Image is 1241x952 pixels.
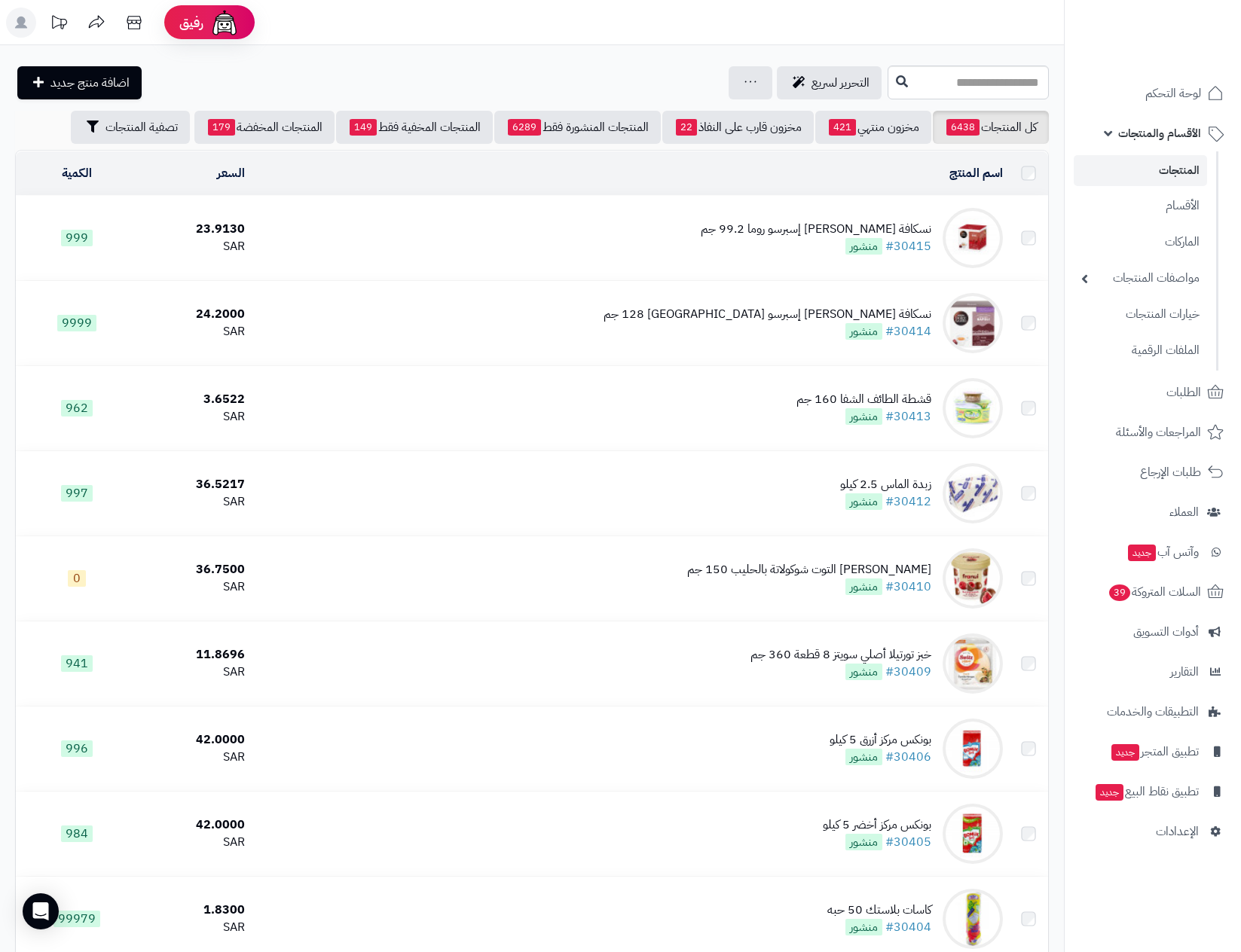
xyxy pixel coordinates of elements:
[1126,542,1199,563] span: وآتس آب
[1107,701,1199,722] span: التطبيقات والخدمات
[1074,614,1232,650] a: أدوات التسويق
[676,119,697,136] span: 22
[144,221,244,238] div: 23.9130
[217,164,245,182] a: السعر
[845,238,882,255] span: منشور
[885,237,931,255] a: #30415
[701,221,931,238] div: نسكافة [PERSON_NAME] إسبرسو روما 99.2 جم
[885,407,931,426] a: #30413
[350,119,377,136] span: 149
[1074,414,1232,450] a: المراجعات والأسئلة
[885,493,931,511] a: #30412
[1133,621,1199,642] span: أدوات التسويق
[62,164,92,182] a: الكمية
[144,902,244,919] div: 1.8300
[1074,773,1232,810] a: تطبيق نقاط البيعجديد
[50,74,130,92] span: اضافة منتج جديد
[71,111,190,144] button: تصفية المنتجات
[604,306,931,323] div: نسكافة [PERSON_NAME] إسبرسو [GEOGRAPHIC_DATA] 128 جم
[885,322,931,340] a: #30414
[17,66,142,99] a: اضافة منتج جديد
[508,119,541,136] span: 6289
[829,119,856,136] span: 421
[777,66,882,99] a: التحرير لسريع
[1140,462,1201,483] span: طلبات الإرجاع
[943,548,1003,609] img: أيس كريم فراوني التوت شوكولاتة بالحليب 150 جم
[949,164,1003,182] a: اسم المنتج
[144,749,244,766] div: SAR
[1139,40,1227,72] img: logo-2.png
[1110,741,1199,762] span: تطبيق المتجر
[1096,784,1123,801] span: جديد
[943,208,1003,268] img: نسكافة دولتشي غوستو إسبرسو روما 99.2 جم
[61,825,93,842] span: 984
[1094,781,1199,802] span: تطبيق نقاط البيع
[1074,226,1207,258] a: الماركات
[827,902,931,919] div: كاسات بلاستك 50 حبه
[885,833,931,851] a: #30405
[1118,123,1201,144] span: الأقسام والمنتجات
[1074,734,1232,770] a: تطبيق المتجرجديد
[845,834,882,850] span: منشور
[144,323,244,340] div: SAR
[943,378,1003,438] img: قشطة الطائف الشفا 160 جم
[845,749,882,765] span: منشور
[1169,502,1199,523] span: العملاء
[194,111,335,144] a: المنتجات المخفضة179
[144,476,244,493] div: 36.5217
[823,816,931,834] div: بونكس مركز أخضر 5 كيلو
[1074,574,1232,610] a: السلات المتروكة39
[144,238,244,255] div: SAR
[144,664,244,681] div: SAR
[1074,694,1232,730] a: التطبيقات والخدمات
[105,118,178,136] span: تصفية المنتجات
[943,633,1003,694] img: خبز تورتيلا أصلي سويتز 8 قطعة 360 جم
[1074,334,1207,367] a: الملفات الرقمية
[1074,494,1232,530] a: العملاء
[179,14,203,32] span: رفيق
[144,646,244,664] div: 11.8696
[61,485,93,502] span: 997
[144,834,244,851] div: SAR
[208,119,235,136] span: 179
[815,111,931,144] a: مخزون منتهي421
[1170,661,1199,682] span: التقارير
[845,408,882,425] span: منشور
[61,400,93,416] span: 962
[1145,83,1201,104] span: لوحة التحكم
[1074,654,1232,690] a: التقارير
[845,493,882,510] span: منشور
[144,731,244,749] div: 42.0000
[946,119,980,136] span: 6438
[1128,545,1156,561] span: جديد
[144,816,244,834] div: 42.0000
[144,408,244,426] div: SAR
[1074,298,1207,331] a: خيارات المنتجات
[61,740,93,757] span: 996
[494,111,661,144] a: المنتجات المنشورة فقط6289
[885,918,931,936] a: #30404
[943,463,1003,523] img: زبدة الماس 2.5 كيلو
[336,111,493,144] a: المنتجات المخفية فقط149
[845,919,882,935] span: منشور
[144,561,244,578] div: 36.7500
[1074,374,1232,410] a: الطلبات
[1074,813,1232,850] a: الإعدادات
[61,655,93,672] span: 941
[1074,155,1207,186] a: المنتجات
[1116,422,1201,443] span: المراجعات والأسئلة
[1108,581,1201,603] span: السلات المتروكة
[830,731,931,749] div: بونكس مركز أزرق 5 كيلو
[1074,190,1207,222] a: الأقسام
[57,315,96,331] span: 9999
[144,578,244,596] div: SAR
[40,8,78,41] a: تحديثات المنصة
[144,391,244,408] div: 3.6522
[750,646,931,664] div: خبز تورتيلا أصلي سويتز 8 قطعة 360 جم
[1166,382,1201,403] span: الطلبات
[933,111,1049,144] a: كل المنتجات6438
[1111,744,1139,761] span: جديد
[885,748,931,766] a: #30406
[943,889,1003,949] img: كاسات بلاستك 50 حبه
[1109,584,1130,601] span: 39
